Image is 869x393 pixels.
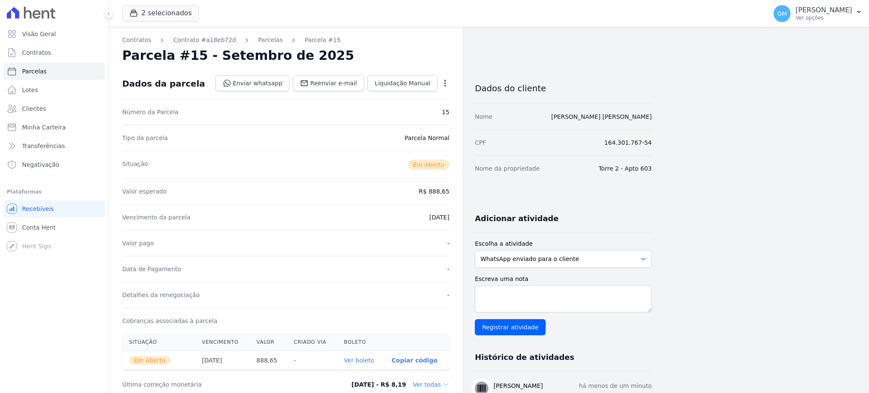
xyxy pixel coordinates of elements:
dt: Valor esperado [122,187,167,196]
div: Dados da parcela [122,79,205,89]
dt: Detalhes da renegociação [122,291,200,299]
h3: Adicionar atividade [475,213,558,224]
th: 888,65 [249,351,287,370]
a: Ver boleto [344,357,374,364]
a: Lotes [3,81,105,98]
span: Em Aberto [129,356,171,365]
dd: - [447,265,449,273]
dd: [DATE] - R$ 8,19 [351,380,406,389]
dd: [DATE] [429,213,449,222]
dt: Nome da propriedade [475,164,540,173]
p: há menos de um minuto [579,382,652,390]
span: Parcelas [22,67,47,76]
h3: Dados do cliente [475,83,652,93]
span: Recebíveis [22,205,54,213]
span: Reenviar e-mail [310,79,357,87]
dt: Tipo da parcela [122,134,168,142]
a: Parcela #15 [305,36,341,45]
button: Copiar código [392,357,437,364]
dt: Situação [122,160,148,170]
dd: Torre 2 - Apto 603 [599,164,652,173]
th: [DATE] [195,351,250,370]
label: Escolha a atividade [475,239,652,248]
dd: 15 [442,108,449,116]
a: Parcelas [3,63,105,80]
span: Transferências [22,142,65,150]
dt: Data de Pagamento [122,265,181,273]
a: Parcelas [258,36,283,45]
a: Negativação [3,156,105,173]
input: Registrar atividade [475,319,546,335]
dt: Valor pago [122,239,154,247]
th: Boleto [337,334,385,351]
nav: Breadcrumb [122,36,449,45]
th: Vencimento [195,334,250,351]
h3: Histórico de atividades [475,352,574,362]
span: Visão Geral [22,30,56,38]
a: Contratos [3,44,105,61]
a: Clientes [3,100,105,117]
dd: Parcela Normal [404,134,449,142]
a: Transferências [3,138,105,154]
a: [PERSON_NAME] [PERSON_NAME] [551,113,652,120]
span: GM [777,11,787,17]
p: [PERSON_NAME] [796,6,852,14]
dt: Cobranças associadas à parcela [122,317,217,325]
a: Reenviar e-mail [293,75,364,91]
dd: R$ 888,65 [419,187,449,196]
dd: 164.301.767-54 [604,138,652,147]
span: Conta Hent [22,223,56,232]
button: 2 selecionados [122,5,199,21]
p: Ver opções [796,14,852,21]
dt: Última correção monetária [122,380,316,389]
dd: - [447,291,449,299]
span: Liquidação Manual [375,79,430,87]
button: GM [PERSON_NAME] Ver opções [767,2,869,25]
dd: Ver todas [413,380,449,389]
a: Visão Geral [3,25,105,42]
span: Minha Carteira [22,123,66,132]
span: Negativação [22,160,59,169]
span: Clientes [22,104,46,113]
dd: - [447,239,449,247]
a: Enviar whatsapp [216,75,290,91]
label: Escreva uma nota [475,275,652,284]
th: Situação [122,334,195,351]
a: Contratos [122,36,151,45]
a: Liquidação Manual [367,75,437,91]
span: Contratos [22,48,51,57]
th: - [287,351,337,370]
a: Minha Carteira [3,119,105,136]
dt: Vencimento da parcela [122,213,191,222]
dt: CPF [475,138,486,147]
span: Em Aberto [408,160,449,170]
a: Conta Hent [3,219,105,236]
a: Recebíveis [3,200,105,217]
th: Criado via [287,334,337,351]
div: Plataformas [7,187,101,197]
a: Contrato #a18eb72d [173,36,236,45]
dt: Nome [475,112,492,121]
dt: Número da Parcela [122,108,179,116]
th: Valor [249,334,287,351]
h3: [PERSON_NAME] [493,382,543,390]
h2: Parcela #15 - Setembro de 2025 [122,48,354,63]
span: Lotes [22,86,38,94]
